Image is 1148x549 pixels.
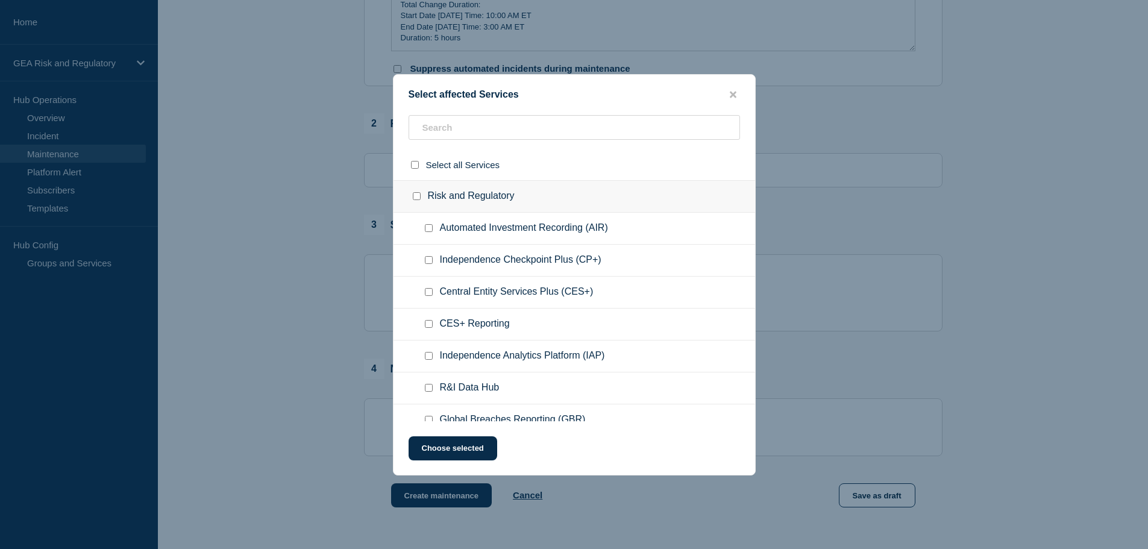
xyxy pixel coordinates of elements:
span: Select all Services [426,160,500,170]
span: Automated Investment Recording (AIR) [440,222,608,234]
span: Central Entity Services Plus (CES+) [440,286,594,298]
input: Risk and Regulatory checkbox [413,192,421,200]
span: Global Breaches Reporting (GBR) [440,414,586,426]
div: Risk and Regulatory [394,180,755,213]
input: Search [409,115,740,140]
span: CES+ Reporting [440,318,510,330]
input: R&I Data Hub checkbox [425,384,433,392]
div: Select affected Services [394,89,755,101]
input: select all checkbox [411,161,419,169]
input: Central Entity Services Plus (CES+) checkbox [425,288,433,296]
span: Independence Analytics Platform (IAP) [440,350,605,362]
input: Global Breaches Reporting (GBR) checkbox [425,416,433,424]
span: R&I Data Hub [440,382,500,394]
input: CES+ Reporting checkbox [425,320,433,328]
button: close button [726,89,740,101]
button: Choose selected [409,436,497,460]
input: Independence Checkpoint Plus (CP+) checkbox [425,256,433,264]
span: Independence Checkpoint Plus (CP+) [440,254,601,266]
input: Independence Analytics Platform (IAP) checkbox [425,352,433,360]
input: Automated Investment Recording (AIR) checkbox [425,224,433,232]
